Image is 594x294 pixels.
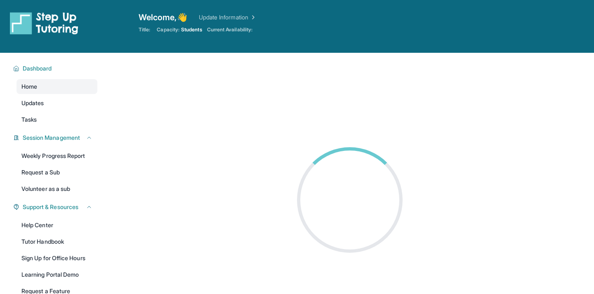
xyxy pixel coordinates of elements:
span: Home [21,82,37,91]
button: Support & Resources [19,203,92,211]
button: Dashboard [19,64,92,73]
a: Help Center [16,218,97,233]
a: Weekly Progress Report [16,148,97,163]
img: Chevron Right [248,13,257,21]
a: Learning Portal Demo [16,267,97,282]
span: Tasks [21,115,37,124]
span: Welcome, 👋 [139,12,187,23]
span: Current Availability: [207,26,252,33]
img: logo [10,12,78,35]
a: Volunteer as a sub [16,181,97,196]
a: Sign Up for Office Hours [16,251,97,266]
span: Students [181,26,202,33]
span: Dashboard [23,64,52,73]
a: Home [16,79,97,94]
span: Title: [139,26,150,33]
a: Updates [16,96,97,111]
a: Tutor Handbook [16,234,97,249]
a: Update Information [199,13,257,21]
a: Tasks [16,112,97,127]
button: Session Management [19,134,92,142]
span: Updates [21,99,44,107]
span: Session Management [23,134,80,142]
a: Request a Sub [16,165,97,180]
span: Capacity: [157,26,179,33]
span: Support & Resources [23,203,78,211]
